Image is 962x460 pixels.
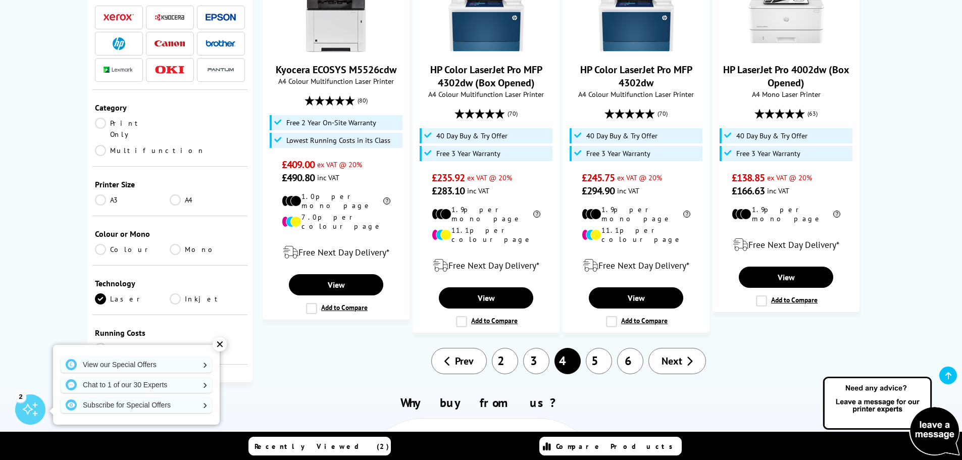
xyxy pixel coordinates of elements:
[206,14,236,21] img: Epson
[317,173,339,182] span: inc VAT
[739,267,833,288] a: View
[732,205,840,223] li: 1.9p per mono page
[95,293,170,304] a: Laser
[104,11,134,24] a: Xerox
[455,354,474,368] span: Prev
[718,89,854,99] span: A4 Mono Laser Printer
[95,328,245,338] div: Running Costs
[206,37,236,50] a: Brother
[723,63,849,89] a: HP LaserJet Pro 4002dw (Box Opened)
[456,316,518,327] label: Add to Compare
[439,287,533,309] a: View
[170,194,245,206] a: A4
[104,67,134,73] img: Lexmark
[298,45,374,55] a: Kyocera ECOSYS M5526cdw
[95,145,205,156] a: Multifunction
[95,118,170,140] a: Print Only
[736,132,807,140] span: 40 Day Buy & Try Offer
[113,37,125,50] img: HP
[15,391,26,402] div: 2
[568,251,704,280] div: modal_delivery
[213,337,227,351] div: ✕
[418,251,554,280] div: modal_delivery
[248,437,391,455] a: Recently Viewed (2)
[617,348,643,374] a: 6
[104,14,134,21] img: Xerox
[155,64,185,76] a: OKI
[432,226,540,244] li: 11.1p per colour page
[95,194,170,206] a: A3
[255,442,389,451] span: Recently Viewed (2)
[206,64,236,76] img: Pantum
[61,397,212,413] a: Subscribe for Special Offers
[282,192,390,210] li: 1.0p per mono page
[431,348,487,374] a: Prev
[582,171,615,184] span: £245.75
[155,40,185,47] img: Canon
[582,226,690,244] li: 11.1p per colour page
[155,66,185,74] img: OKI
[206,11,236,24] a: Epson
[586,348,612,374] a: 5
[430,63,542,89] a: HP Color LaserJet Pro MFP 4302dw (Box Opened)
[756,295,818,306] label: Add to Compare
[657,104,668,123] span: (70)
[95,179,245,189] div: Printer Size
[95,278,245,288] div: Technology
[508,104,518,123] span: (70)
[736,149,800,158] span: Free 3 Year Warranty
[662,354,682,368] span: Next
[276,63,396,76] a: Kyocera ECOSYS M5526cdw
[606,316,668,327] label: Add to Compare
[492,348,518,374] a: 2
[170,244,245,255] a: Mono
[170,293,245,304] a: Inkjet
[268,76,404,86] span: A4 Colour Multifunction Laser Printer
[767,186,789,195] span: inc VAT
[568,89,704,99] span: A4 Colour Multifunction Laser Printer
[306,303,368,314] label: Add to Compare
[282,213,390,231] li: 7.0p per colour page
[648,348,706,374] a: Next
[436,149,500,158] span: Free 3 Year Warranty
[732,171,765,184] span: £138.85
[582,184,615,197] span: £294.90
[95,229,245,239] div: Colour or Mono
[718,231,854,259] div: modal_delivery
[104,64,134,76] a: Lexmark
[286,136,390,144] span: Lowest Running Costs in its Class
[448,45,524,55] a: HP Color LaserJet Pro MFP 4302dw (Box Opened)
[580,63,692,89] a: HP Color LaserJet Pro MFP 4302dw
[586,132,657,140] span: 40 Day Buy & Try Offer
[289,274,383,295] a: View
[523,348,549,374] a: 3
[589,287,683,309] a: View
[539,437,682,455] a: Compare Products
[732,184,765,197] span: £166.63
[106,395,856,411] h2: Why buy from us?
[586,149,650,158] span: Free 3 Year Warranty
[282,171,315,184] span: £490.80
[556,442,678,451] span: Compare Products
[104,37,134,50] a: HP
[206,40,236,47] img: Brother
[95,103,245,113] div: Category
[582,205,690,223] li: 1.9p per mono page
[282,158,315,171] span: £409.00
[358,91,368,110] span: (80)
[467,186,489,195] span: inc VAT
[155,11,185,24] a: Kyocera
[432,171,465,184] span: £235.92
[286,119,376,127] span: Free 2 Year On-Site Warranty
[821,375,962,458] img: Open Live Chat window
[61,377,212,393] a: Chat to 1 of our 30 Experts
[807,104,818,123] span: (63)
[61,356,212,373] a: View our Special Offers
[767,173,812,182] span: ex VAT @ 20%
[95,244,170,255] a: Colour
[467,173,512,182] span: ex VAT @ 20%
[436,132,508,140] span: 40 Day Buy & Try Offer
[432,184,465,197] span: £283.10
[418,89,554,99] span: A4 Colour Multifunction Laser Printer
